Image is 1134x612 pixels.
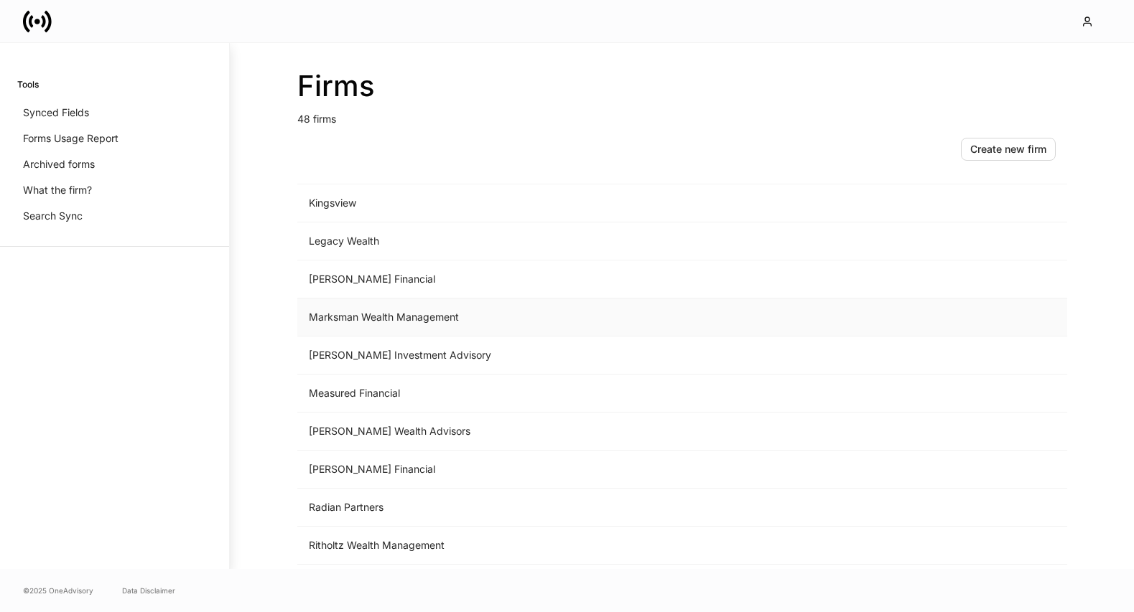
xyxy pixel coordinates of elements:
p: Archived forms [23,157,95,171]
p: Forms Usage Report [23,131,118,146]
td: [PERSON_NAME] Financial [297,451,829,489]
button: Create new firm [961,138,1056,161]
a: Forms Usage Report [17,126,212,151]
h6: Tools [17,77,39,91]
a: Synced Fields [17,100,212,126]
td: [PERSON_NAME] Wealth Advisors [297,413,829,451]
p: 48 firms [297,103,1067,126]
td: Legacy Wealth [297,222,829,260]
td: Kingsview [297,184,829,222]
td: [PERSON_NAME] Investment Advisory [297,336,829,375]
p: Synced Fields [23,105,89,120]
span: © 2025 OneAdvisory [23,585,93,596]
a: Search Sync [17,203,212,229]
a: What the firm? [17,177,212,203]
p: Search Sync [23,209,83,223]
td: Sanctuary Wealth [297,565,829,603]
td: Measured Financial [297,375,829,413]
td: Radian Partners [297,489,829,527]
td: [PERSON_NAME] Financial [297,260,829,298]
td: Ritholtz Wealth Management [297,527,829,565]
p: What the firm? [23,183,92,197]
div: Create new firm [970,142,1046,156]
td: Marksman Wealth Management [297,298,829,336]
h2: Firms [297,69,1067,103]
a: Archived forms [17,151,212,177]
a: Data Disclaimer [122,585,175,596]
